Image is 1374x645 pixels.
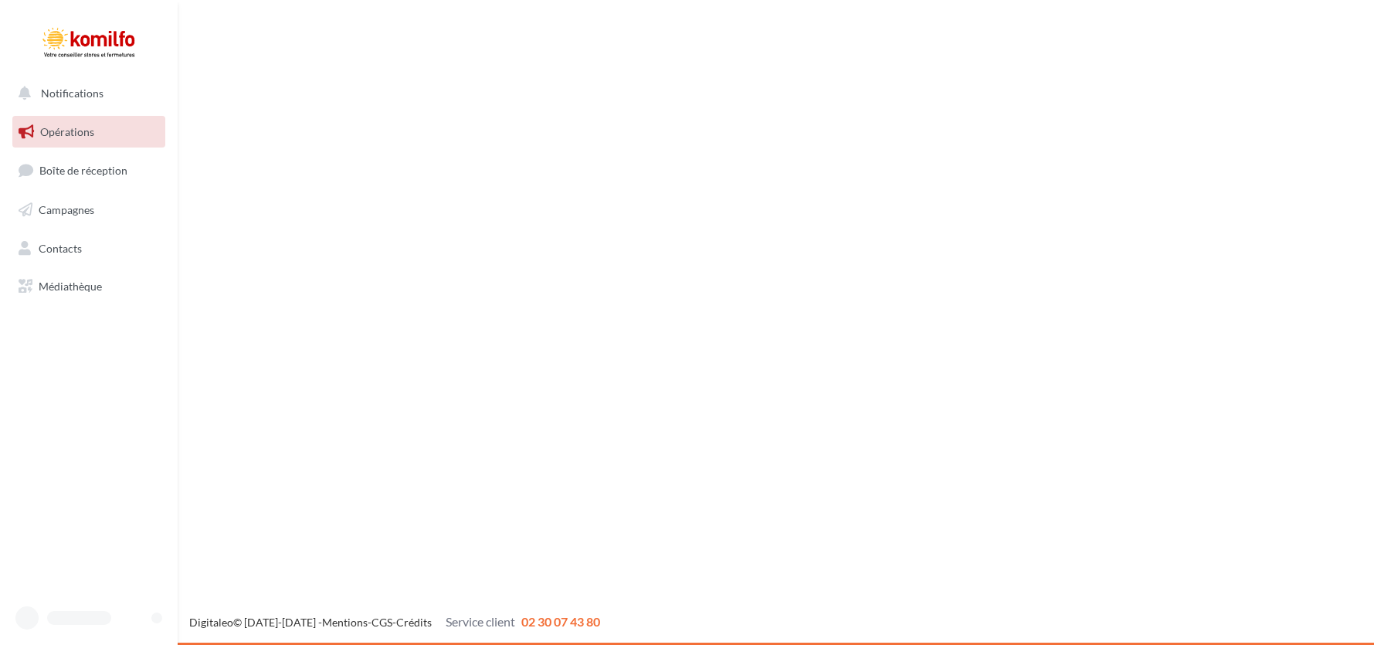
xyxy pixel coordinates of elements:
button: Notifications [9,77,162,110]
a: CGS [371,616,392,629]
a: Contacts [9,233,168,265]
span: © [DATE]-[DATE] - - - [189,616,600,629]
span: Opérations [40,125,94,138]
a: Digitaleo [189,616,233,629]
span: Boîte de réception [39,164,127,177]
a: Campagnes [9,194,168,226]
a: Médiathèque [9,270,168,303]
span: Contacts [39,241,82,254]
span: Service client [446,614,515,629]
a: Boîte de réception [9,154,168,187]
a: Mentions [322,616,368,629]
a: Crédits [396,616,432,629]
span: Campagnes [39,203,94,216]
span: 02 30 07 43 80 [521,614,600,629]
span: Notifications [41,87,103,100]
span: Médiathèque [39,280,102,293]
a: Opérations [9,116,168,148]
